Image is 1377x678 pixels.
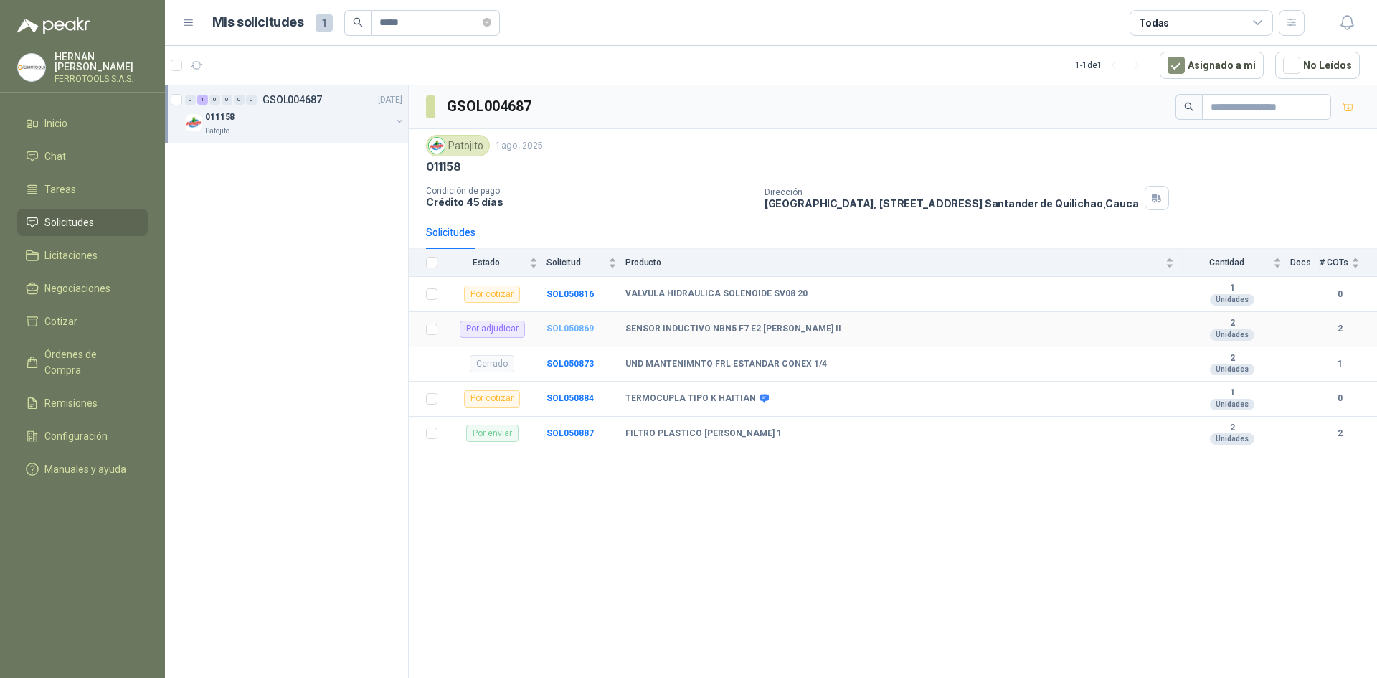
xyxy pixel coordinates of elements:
a: Licitaciones [17,242,148,269]
span: Cantidad [1183,258,1270,268]
button: Asignado a mi [1160,52,1264,79]
p: 011158 [426,159,461,174]
th: # COTs [1320,249,1377,277]
p: [DATE] [378,93,402,107]
div: Patojito [426,135,490,156]
span: Estado [446,258,526,268]
span: 1 [316,14,333,32]
a: SOL050873 [546,359,594,369]
span: Producto [625,258,1163,268]
h3: GSOL004687 [447,95,534,118]
div: 1 - 1 de 1 [1075,54,1148,77]
b: VALVULA HIDRAULICA SOLENOIDE SV08 20 [625,288,808,300]
img: Company Logo [429,138,445,154]
th: Docs [1290,249,1320,277]
span: # COTs [1320,258,1348,268]
div: Cerrado [470,355,514,372]
a: 0 1 0 0 0 0 GSOL004687[DATE] Company Logo011158Patojito [185,91,405,137]
b: SENSOR INDUCTIVO NBN5 F7 E2 [PERSON_NAME] II [625,324,841,335]
b: 1 [1183,387,1282,399]
b: 1 [1320,357,1360,371]
div: 1 [197,95,208,105]
a: Chat [17,143,148,170]
div: 0 [185,95,196,105]
span: Órdenes de Compra [44,347,134,378]
span: search [1184,102,1194,112]
a: SOL050887 [546,428,594,438]
span: Inicio [44,116,67,131]
div: Todas [1139,15,1169,31]
b: 2 [1183,423,1282,434]
a: Inicio [17,110,148,137]
img: Logo peakr [17,17,90,34]
a: Cotizar [17,308,148,335]
a: Solicitudes [17,209,148,236]
b: 0 [1320,288,1360,301]
img: Company Logo [18,54,45,81]
p: Patojito [205,126,229,137]
b: 2 [1183,318,1282,329]
p: Dirección [765,187,1139,197]
span: Licitaciones [44,248,98,263]
p: 011158 [205,110,235,124]
a: SOL050816 [546,289,594,299]
a: SOL050869 [546,324,594,334]
a: Negociaciones [17,275,148,302]
b: 1 [1183,283,1282,294]
span: close-circle [483,18,491,27]
h1: Mis solicitudes [212,12,304,33]
a: Configuración [17,423,148,450]
div: 0 [209,95,220,105]
th: Estado [446,249,546,277]
b: TERMOCUPLA TIPO K HAITIAN [625,393,756,405]
p: GSOL004687 [262,95,322,105]
th: Producto [625,249,1183,277]
b: UND MANTENIMNTO FRL ESTANDAR CONEX 1/4 [625,359,827,370]
span: close-circle [483,16,491,29]
div: Solicitudes [426,225,475,240]
span: Tareas [44,182,76,197]
div: Unidades [1210,329,1254,341]
div: Unidades [1210,433,1254,445]
b: 2 [1320,322,1360,336]
b: 2 [1183,353,1282,364]
div: Por cotizar [464,390,520,408]
a: Manuales y ayuda [17,456,148,483]
p: FERROTOOLS S.A.S. [55,75,148,83]
p: 1 ago, 2025 [496,139,543,153]
span: Configuración [44,428,108,444]
div: Por enviar [466,425,519,442]
p: HERNAN [PERSON_NAME] [55,52,148,72]
div: Unidades [1210,294,1254,306]
div: Unidades [1210,364,1254,375]
div: 0 [234,95,245,105]
b: FILTRO PLASTICO [PERSON_NAME] 1 [625,428,782,440]
p: Crédito 45 días [426,196,753,208]
th: Solicitud [546,249,625,277]
span: search [353,17,363,27]
span: Remisiones [44,395,98,411]
a: Remisiones [17,390,148,417]
span: Negociaciones [44,281,110,296]
b: 2 [1320,427,1360,441]
div: Unidades [1210,399,1254,410]
img: Company Logo [185,114,202,131]
div: Por adjudicar [460,321,525,338]
div: Por cotizar [464,286,520,303]
p: Condición de pago [426,186,753,196]
a: SOL050884 [546,393,594,403]
span: Manuales y ayuda [44,461,126,477]
span: Chat [44,149,66,164]
a: Tareas [17,176,148,203]
span: Cotizar [44,314,77,329]
div: 0 [222,95,232,105]
b: 0 [1320,392,1360,405]
a: Órdenes de Compra [17,341,148,384]
span: Solicitudes [44,215,94,230]
p: [GEOGRAPHIC_DATA], [STREET_ADDRESS] Santander de Quilichao , Cauca [765,197,1139,209]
